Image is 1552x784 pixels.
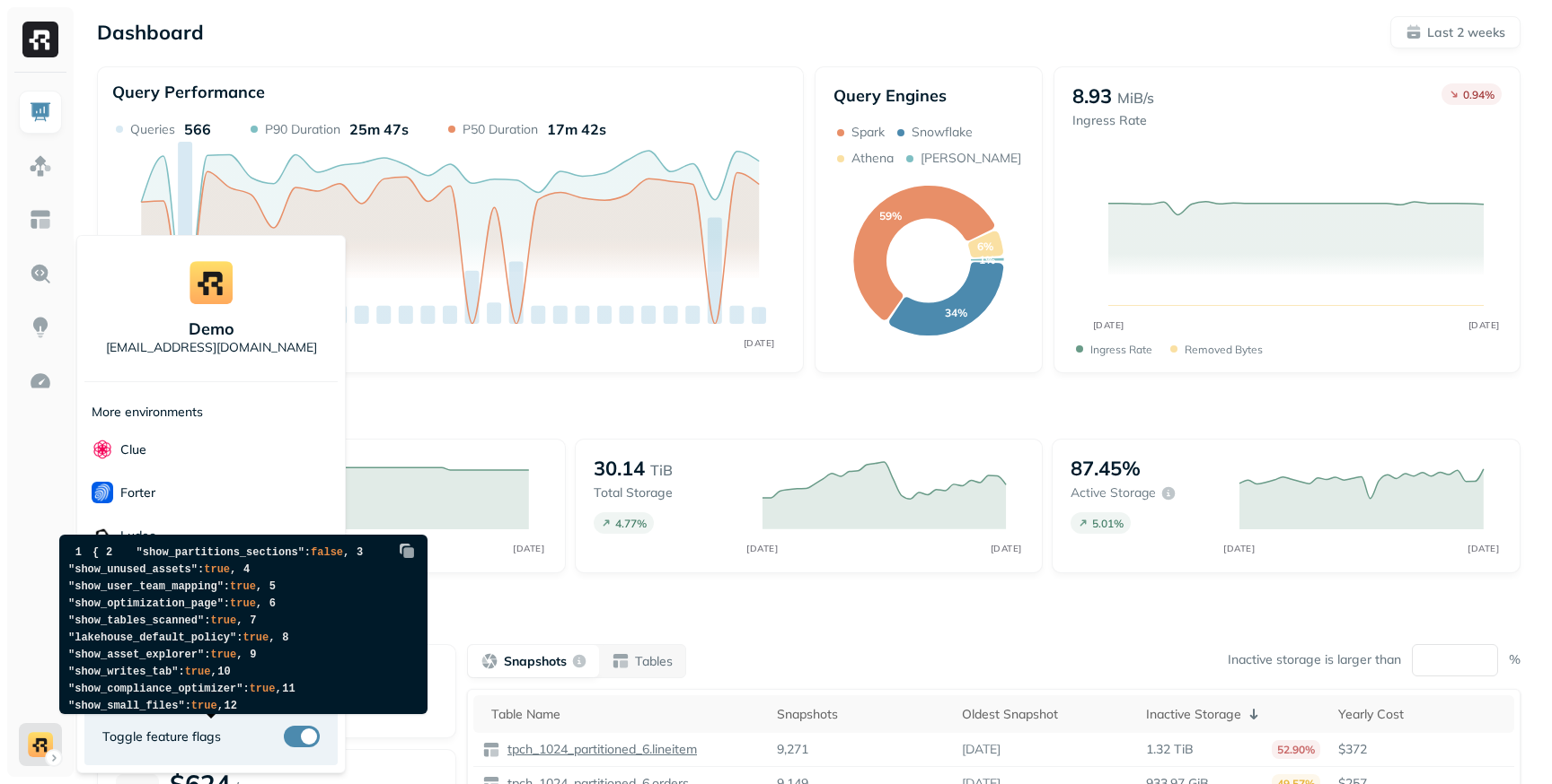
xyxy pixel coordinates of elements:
span: 1 [68,547,93,559]
p: demo [189,318,234,339]
p: Forter [120,484,155,501]
span: { [93,546,99,559]
span: 10 [217,666,242,678]
span: true [185,666,211,678]
span: "show_optimization_page" [68,597,224,610]
span: true [230,597,256,610]
span: , [256,597,262,610]
span: , [236,614,242,627]
span: , [230,563,236,576]
span: , [217,700,224,712]
span: 3 [349,547,374,559]
span: true [204,563,230,576]
span: "show_small_files" [68,700,185,712]
span: : [242,683,249,695]
span: , [269,632,275,644]
span: "show_partitions_sections" [137,546,304,559]
span: 8 [275,632,299,644]
span: : [304,546,311,559]
span: 7 [242,615,267,627]
span: 5 [262,581,287,593]
span: "show_writes_tab" [68,666,178,678]
span: , [236,649,242,661]
span: , [210,666,216,678]
span: : [178,666,184,678]
span: , [256,580,262,593]
span: Toggle feature flags [102,728,221,745]
span: 9 [242,649,267,661]
img: Clue [92,439,113,460]
span: : [224,580,230,593]
span: "show_user_team_mapping" [68,580,224,593]
span: "show_tables_scanned" [68,614,204,627]
span: : [204,614,210,627]
span: 4 [236,564,260,576]
code: } [68,546,387,746]
span: "lakehouse_default_policy" [68,632,236,644]
span: true [250,683,276,695]
span: , [343,546,349,559]
span: , [275,683,281,695]
span: : [224,597,230,610]
p: Clue [120,441,146,458]
img: Forter [92,482,113,503]
span: false [311,546,343,559]
img: demo [190,261,233,304]
p: Ludeo [120,527,156,544]
img: Ludeo [92,525,113,546]
span: 12 [224,701,248,712]
span: true [191,700,217,712]
img: Copy [398,542,416,560]
span: true [210,649,236,661]
span: : [198,563,204,576]
span: : [236,632,242,644]
span: "show_asset_explorer" [68,649,204,661]
span: true [210,614,236,627]
p: [EMAIL_ADDRESS][DOMAIN_NAME] [106,339,317,356]
span: "show_unused_assets" [68,563,198,576]
span: 6 [262,598,287,610]
p: More environments [92,404,203,421]
span: 2 [99,547,123,559]
span: true [230,580,256,593]
span: "show_compliance_optimizer" [68,683,242,695]
span: : [185,700,191,712]
span: true [242,632,269,644]
span: 11 [282,684,306,695]
span: : [204,649,210,661]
